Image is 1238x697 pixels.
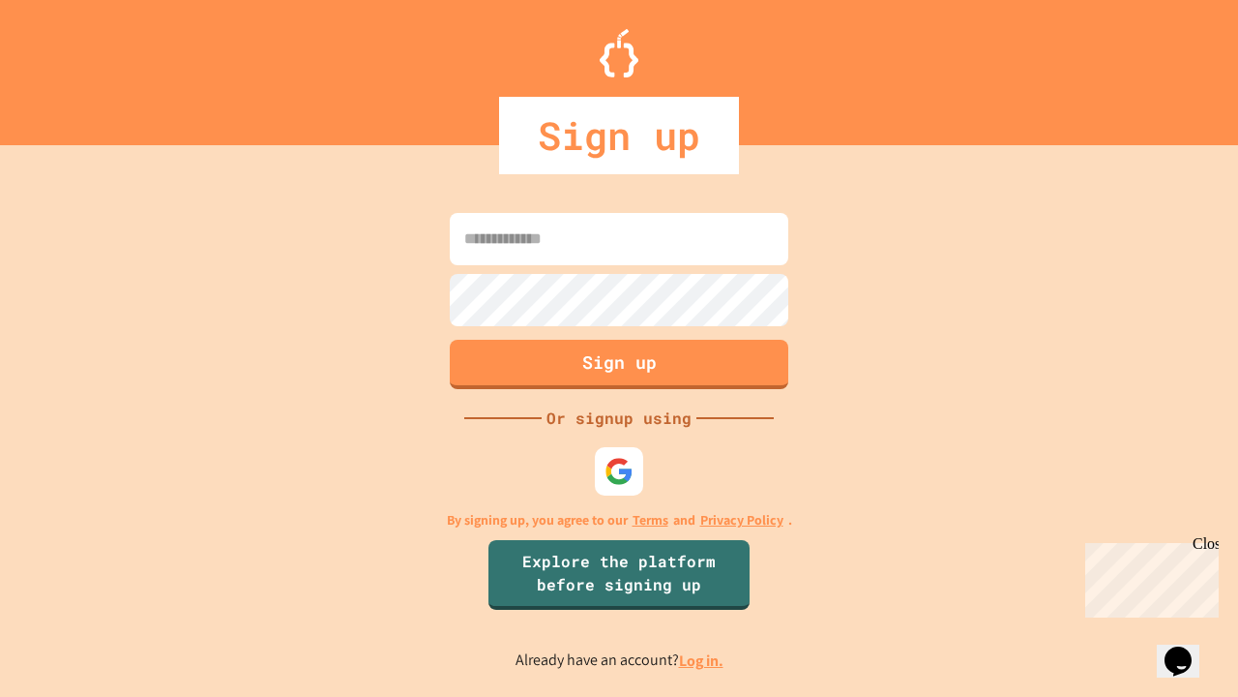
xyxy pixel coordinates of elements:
[600,29,638,77] img: Logo.svg
[488,540,750,610] a: Explore the platform before signing up
[633,510,668,530] a: Terms
[700,510,783,530] a: Privacy Policy
[8,8,133,123] div: Chat with us now!Close
[516,649,723,673] p: Already have an account?
[1157,620,1219,678] iframe: chat widget
[450,340,788,389] button: Sign up
[679,651,723,671] a: Log in.
[542,407,696,430] div: Or signup using
[1077,535,1219,618] iframe: chat widget
[604,457,634,486] img: google-icon.svg
[499,97,739,174] div: Sign up
[447,510,792,530] p: By signing up, you agree to our and .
